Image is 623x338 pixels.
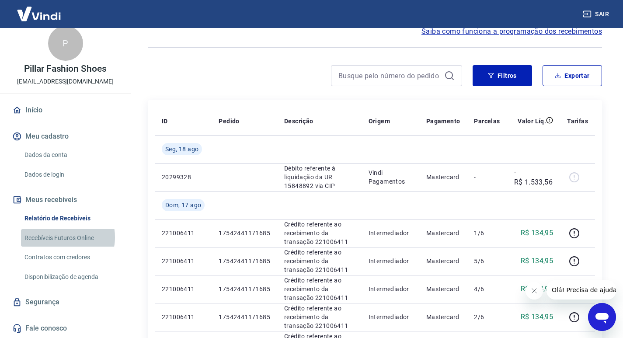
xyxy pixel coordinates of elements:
[518,117,546,125] p: Valor Líq.
[426,173,460,181] p: Mastercard
[473,65,532,86] button: Filtros
[219,229,270,237] p: 17542441171685
[17,77,114,86] p: [EMAIL_ADDRESS][DOMAIN_NAME]
[162,173,205,181] p: 20299328
[165,201,201,209] span: Dom, 17 ago
[581,6,613,22] button: Sair
[162,257,205,265] p: 221006411
[5,6,73,13] span: Olá! Precisa de ajuda?
[10,190,120,209] button: Meus recebíveis
[426,229,460,237] p: Mastercard
[369,229,412,237] p: Intermediador
[219,117,239,125] p: Pedido
[514,167,553,188] p: -R$ 1.533,56
[421,26,602,37] a: Saiba como funciona a programação dos recebimentos
[162,117,168,125] p: ID
[521,284,553,294] p: R$ 134,95
[219,257,270,265] p: 17542441171685
[521,228,553,238] p: R$ 134,95
[369,313,412,321] p: Intermediador
[165,145,198,153] span: Seg, 18 ago
[543,65,602,86] button: Exportar
[474,173,500,181] p: -
[24,64,107,73] p: Pillar Fashion Shoes
[474,257,500,265] p: 5/6
[369,285,412,293] p: Intermediador
[284,164,355,190] p: Débito referente à liquidação da UR 15848892 via CIP
[369,257,412,265] p: Intermediador
[162,313,205,321] p: 221006411
[474,229,500,237] p: 1/6
[526,282,543,300] iframe: Fechar mensagem
[10,319,120,338] a: Fale conosco
[10,127,120,146] button: Meu cadastro
[21,166,120,184] a: Dados de login
[588,303,616,331] iframe: Botão para abrir a janela de mensagens
[369,168,412,186] p: Vindi Pagamentos
[219,313,270,321] p: 17542441171685
[21,229,120,247] a: Recebíveis Futuros Online
[284,276,355,302] p: Crédito referente ao recebimento da transação 221006411
[474,285,500,293] p: 4/6
[10,293,120,312] a: Segurança
[369,117,390,125] p: Origem
[338,69,441,82] input: Busque pelo número do pedido
[10,101,120,120] a: Início
[21,268,120,286] a: Disponibilização de agenda
[284,304,355,330] p: Crédito referente ao recebimento da transação 221006411
[567,117,588,125] p: Tarifas
[284,248,355,274] p: Crédito referente ao recebimento da transação 221006411
[426,257,460,265] p: Mastercard
[426,117,460,125] p: Pagamento
[219,285,270,293] p: 17542441171685
[48,26,83,61] div: P
[21,248,120,266] a: Contratos com credores
[21,209,120,227] a: Relatório de Recebíveis
[521,312,553,322] p: R$ 134,95
[284,220,355,246] p: Crédito referente ao recebimento da transação 221006411
[284,117,313,125] p: Descrição
[546,280,616,300] iframe: Mensagem da empresa
[521,256,553,266] p: R$ 134,95
[474,117,500,125] p: Parcelas
[21,146,120,164] a: Dados da conta
[426,285,460,293] p: Mastercard
[474,313,500,321] p: 2/6
[162,285,205,293] p: 221006411
[426,313,460,321] p: Mastercard
[162,229,205,237] p: 221006411
[10,0,67,27] img: Vindi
